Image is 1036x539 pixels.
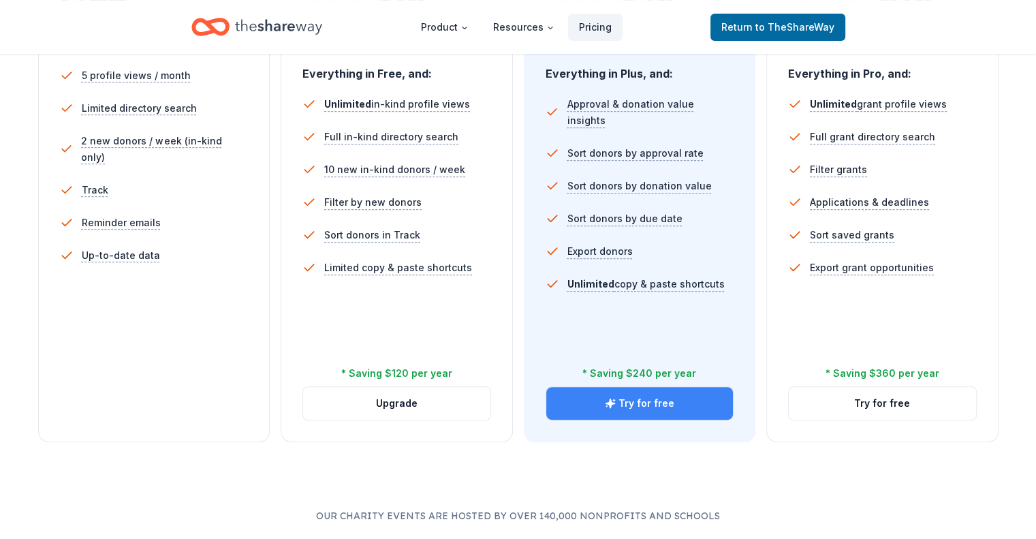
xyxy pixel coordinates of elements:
span: Return [721,19,834,35]
span: Filter grants [810,161,867,178]
span: to TheShareWay [755,21,834,33]
button: Product [410,14,480,41]
span: Limited copy & paste shortcuts [324,260,472,276]
div: * Saving $360 per year [826,365,939,382]
a: Home [191,11,322,43]
div: * Saving $240 per year [582,365,696,382]
span: Unlimited [810,98,857,110]
button: Upgrade [303,387,490,420]
span: in-kind profile views [324,98,470,110]
span: Approval & donation value insights [567,96,734,129]
button: Try for free [546,387,734,420]
span: Export donors [567,243,633,260]
div: Everything in Plus, and: [546,54,734,82]
span: Track [82,182,108,198]
nav: Main [410,11,623,43]
span: Sort saved grants [810,227,894,243]
span: Sort donors in Track [324,227,420,243]
span: grant profile views [810,98,947,110]
span: Reminder emails [82,215,161,231]
button: Resources [482,14,565,41]
span: Export grant opportunities [810,260,934,276]
div: Everything in Free, and: [302,54,491,82]
span: Limited directory search [82,100,197,117]
span: Sort donors by donation value [567,178,712,194]
span: Filter by new donors [324,194,422,211]
span: Unlimited [324,98,371,110]
span: Sort donors by approval rate [567,145,704,161]
span: 5 profile views / month [82,67,191,84]
span: Up-to-date data [82,247,160,264]
span: copy & paste shortcuts [567,278,725,290]
span: Unlimited [567,278,614,290]
p: Our charity events are hosted by over 140,000 nonprofits and schools [33,508,1003,524]
span: Sort donors by due date [567,211,682,227]
div: Everything in Pro, and: [788,54,977,82]
span: Applications & deadlines [810,194,929,211]
button: Try for free [789,387,976,420]
a: Pricing [568,14,623,41]
span: 2 new donors / week (in-kind only) [81,133,248,166]
a: Returnto TheShareWay [710,14,845,41]
span: 10 new in-kind donors / week [324,161,465,178]
span: Full in-kind directory search [324,129,458,145]
span: Full grant directory search [810,129,935,145]
div: * Saving $120 per year [341,365,452,382]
